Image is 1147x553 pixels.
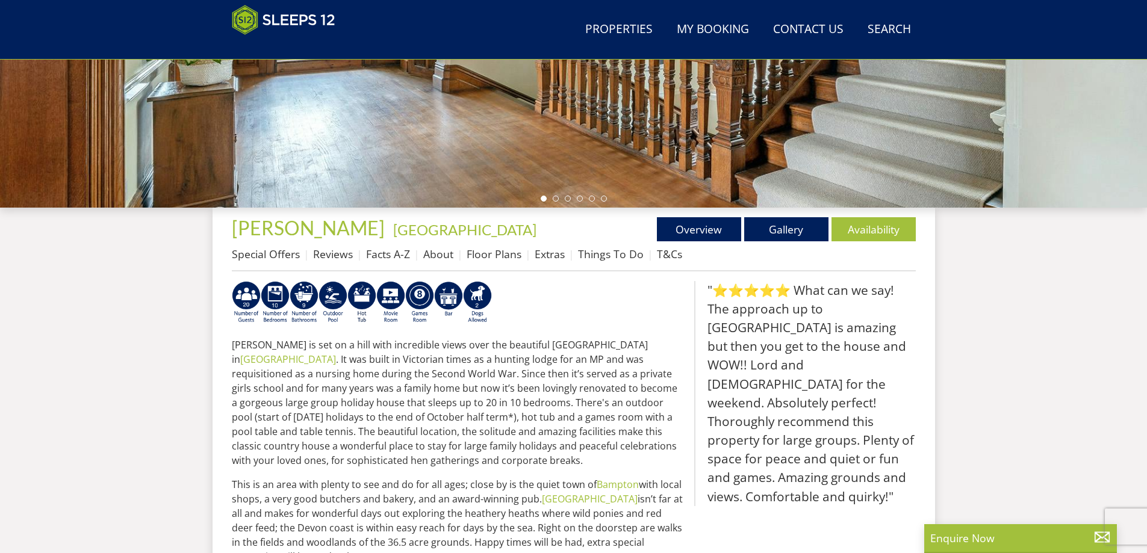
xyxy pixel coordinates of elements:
a: Facts A-Z [366,247,410,261]
img: AD_4nXf5HeMvqMpcZ0fO9nf7YF2EIlv0l3oTPRmiQvOQ93g4dO1Y4zXKGJcBE5M2T8mhAf-smX-gudfzQQnK9-uH4PEbWu2YP... [376,281,405,324]
img: Sleeps 12 [232,5,335,35]
iframe: Customer reviews powered by Trustpilot [226,42,352,52]
a: [GEOGRAPHIC_DATA] [240,353,336,366]
a: Extras [535,247,565,261]
span: [PERSON_NAME] [232,216,385,239]
img: AD_4nXeBFFc1K0eOTDAlvVO1P0IOqWiVegenvmn6BDe02G0SBvk12HgeByb4jcctb18YsyNpbMl9Mnxn_yJ6891uk77ExVeyF... [232,281,261,324]
img: AD_4nXdrZMsjcYNLGsKuA84hRzvIbesVCpXJ0qqnwZoX5ch9Zjv73tWe4fnFRs2gJ9dSiUubhZXckSJX_mqrZBmYExREIfryF... [405,281,434,324]
p: [PERSON_NAME] is set on a hill with incredible views over the beautiful [GEOGRAPHIC_DATA] in . It... [232,338,685,468]
img: AD_4nXe7iB218OH18IOoviZowWN64NSzklPBDmJ0dxKeJpZ2JOfvS1VdKHcU4GZpvWLGgcyLnvj9nQOCh1raCsKD7OiAc2wvr... [290,281,319,324]
a: Availability [831,217,916,241]
a: Overview [657,217,741,241]
img: AD_4nXe7_8LrJK20fD9VNWAdfykBvHkWcczWBt5QOadXbvIwJqtaRaRf-iI0SeDpMmH1MdC9T1Vy22FMXzzjMAvSuTB5cJ7z5... [463,281,492,324]
blockquote: "⭐⭐⭐⭐⭐ What can we say! The approach up to [GEOGRAPHIC_DATA] is amazing but then you get to the h... [694,281,916,506]
img: AD_4nXeoESQrZGdLy00R98_kogwygo_PeSlIimS8SmfE5_YPERmXwKu8rsJULnYuMdgFHiEpzhh4OkqO_G8iXldKifRlISpq9... [434,281,463,324]
img: AD_4nXcBX9XWtisp1r4DyVfkhddle_VH6RrN3ygnUGrVnOmGqceGfhBv6nsUWs_M_dNMWm8jx42xDa-T6uhWOyA-wOI6XtUTM... [319,281,347,324]
a: Bampton [597,478,639,491]
a: Gallery [744,217,828,241]
a: Contact Us [768,16,848,43]
a: [GEOGRAPHIC_DATA] [542,492,638,505]
a: Search [863,16,916,43]
a: Reviews [313,247,353,261]
img: AD_4nXcpX5uDwed6-YChlrI2BYOgXwgg3aqYHOhRm0XfZB-YtQW2NrmeCr45vGAfVKUq4uWnc59ZmEsEzoF5o39EWARlT1ewO... [347,281,376,324]
a: Things To Do [578,247,644,261]
a: T&Cs [657,247,682,261]
a: Floor Plans [467,247,521,261]
a: [PERSON_NAME] [232,216,388,239]
a: [GEOGRAPHIC_DATA] [393,221,536,238]
a: My Booking [672,16,754,43]
a: Special Offers [232,247,300,261]
p: Enquire Now [930,530,1111,546]
img: AD_4nXdWqVCnBg10fb8BhfRnDvRxXrTvSxTQoo3uUD6D-xajRrua31Icvlas-6VFe5G0oUgzcgZ5ApX6gy3Myr_V1u0EyZ1lh... [261,281,290,324]
span: - [388,221,536,238]
a: Properties [580,16,657,43]
a: About [423,247,453,261]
